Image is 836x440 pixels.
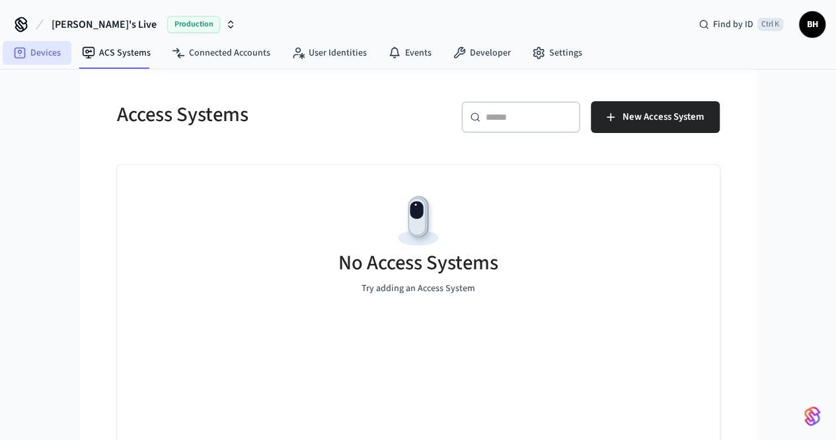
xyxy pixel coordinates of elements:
[688,13,794,36] div: Find by IDCtrl K
[389,191,448,251] img: Devices Empty State
[377,41,442,65] a: Events
[161,41,281,65] a: Connected Accounts
[361,282,475,296] p: Try adding an Access System
[713,18,753,31] span: Find by ID
[442,41,521,65] a: Developer
[521,41,593,65] a: Settings
[338,249,498,277] h5: No Access Systems
[71,41,161,65] a: ACS Systems
[623,109,704,126] span: New Access System
[804,406,820,427] img: SeamLogoGradient.69752ec5.svg
[52,17,157,32] span: [PERSON_NAME]'s Live
[281,41,377,65] a: User Identities
[800,13,824,36] span: BH
[591,101,720,133] button: New Access System
[117,101,410,128] h5: Access Systems
[3,41,71,65] a: Devices
[757,18,783,31] span: Ctrl K
[167,16,220,33] span: Production
[799,11,825,38] button: BH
